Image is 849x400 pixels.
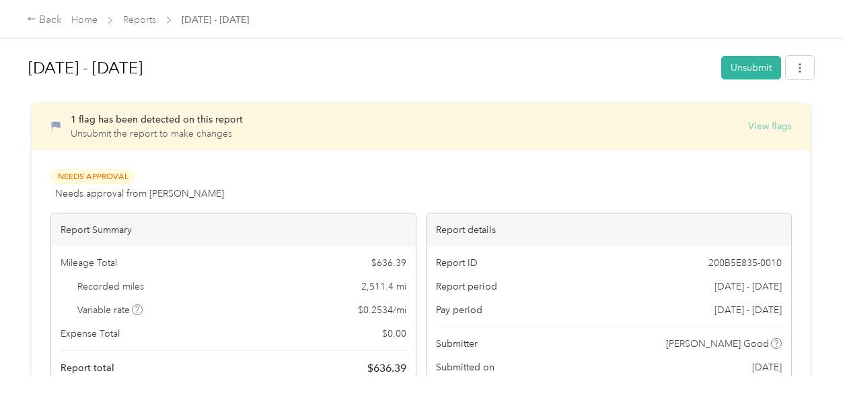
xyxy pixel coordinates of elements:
[721,56,781,79] button: Unsubmit
[774,325,849,400] iframe: Everlance-gr Chat Button Frame
[714,279,782,294] span: [DATE] - [DATE]
[28,52,712,84] h1: Sep 1 - 30, 2025
[361,279,406,294] span: 2,511.4 mi
[61,327,120,341] span: Expense Total
[752,360,782,374] span: [DATE]
[77,303,143,317] span: Variable rate
[51,213,416,246] div: Report Summary
[436,337,478,351] span: Submitter
[358,303,406,317] span: $ 0.2534 / mi
[666,337,769,351] span: [PERSON_NAME] Good
[27,12,62,28] div: Back
[367,360,406,376] span: $ 636.39
[436,360,494,374] span: Submitted on
[61,361,114,375] span: Report total
[436,303,482,317] span: Pay period
[50,169,135,185] span: Needs Approval
[436,256,478,270] span: Report ID
[61,256,117,270] span: Mileage Total
[55,187,224,201] span: Needs approval from [PERSON_NAME]
[427,213,791,246] div: Report details
[71,14,98,26] a: Home
[71,127,243,141] p: Unsubmit the report to make changes
[382,327,406,341] span: $ 0.00
[77,279,144,294] span: Recorded miles
[708,256,782,270] span: 200B5E835-0010
[714,303,782,317] span: [DATE] - [DATE]
[371,256,406,270] span: $ 636.39
[182,13,249,27] span: [DATE] - [DATE]
[71,114,243,125] span: 1 flag has been detected on this report
[123,14,156,26] a: Reports
[436,279,497,294] span: Report period
[748,119,792,133] button: View flags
